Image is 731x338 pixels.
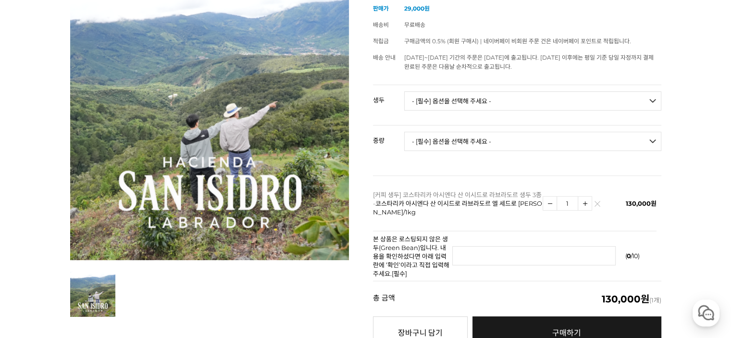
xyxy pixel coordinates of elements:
span: 배송비 [373,21,389,28]
img: 수량감소 [543,197,557,210]
span: 배송 안내 [373,54,396,61]
span: 설정 [149,273,160,280]
img: 수량증가 [578,197,592,210]
th: 생두 [373,85,404,107]
th: 중량 [373,125,404,148]
span: 대화 [88,273,99,281]
a: 설정 [124,258,185,282]
strong: 총 금액 [373,294,395,304]
em: 130,000원 [602,293,649,305]
span: [DATE]~[DATE] 기간의 주문은 [DATE]에 출고됩니다. [DATE] 이후에는 평일 기준 당일 자정까지 결제 완료된 주문은 다음날 순차적으로 출고됩니다. [404,54,654,70]
a: 대화 [63,258,124,282]
span: (1개) [602,294,661,304]
strong: 0 [627,252,631,260]
span: 적립금 [373,38,389,45]
span: 홈 [30,273,36,280]
span: 구매하기 [552,328,581,338]
span: 코스타리카 아시엔다 산 이시드로 라브라도르 엘 세드로 [PERSON_NAME]/1kg [373,200,542,216]
span: 판매가 [373,5,389,12]
span: 현재글자수/최대글자수 [625,252,639,260]
a: 홈 [3,258,63,282]
span: 무료배송 [404,21,425,28]
span: 구매금액의 0.5% (회원 구매시) | 네이버페이 비회원 주문 건은 네이버페이 포인트로 적립됩니다. [404,38,631,45]
th: 본 상품은 로스팅되지 않은 생두(Green Bean)입니다. 내용을 확인하셨다면 아래 입력란에 ’확인’이라고 직접 입력해주세요.[필수] [373,231,452,281]
p: [커피 생두] 코스타리카 아시엔다 산 이시드로 라브라도르 생두 3종 - [373,190,543,216]
span: 130,000원 [626,200,657,207]
strong: 29,000원 [404,5,430,12]
img: 삭제 [595,203,600,209]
